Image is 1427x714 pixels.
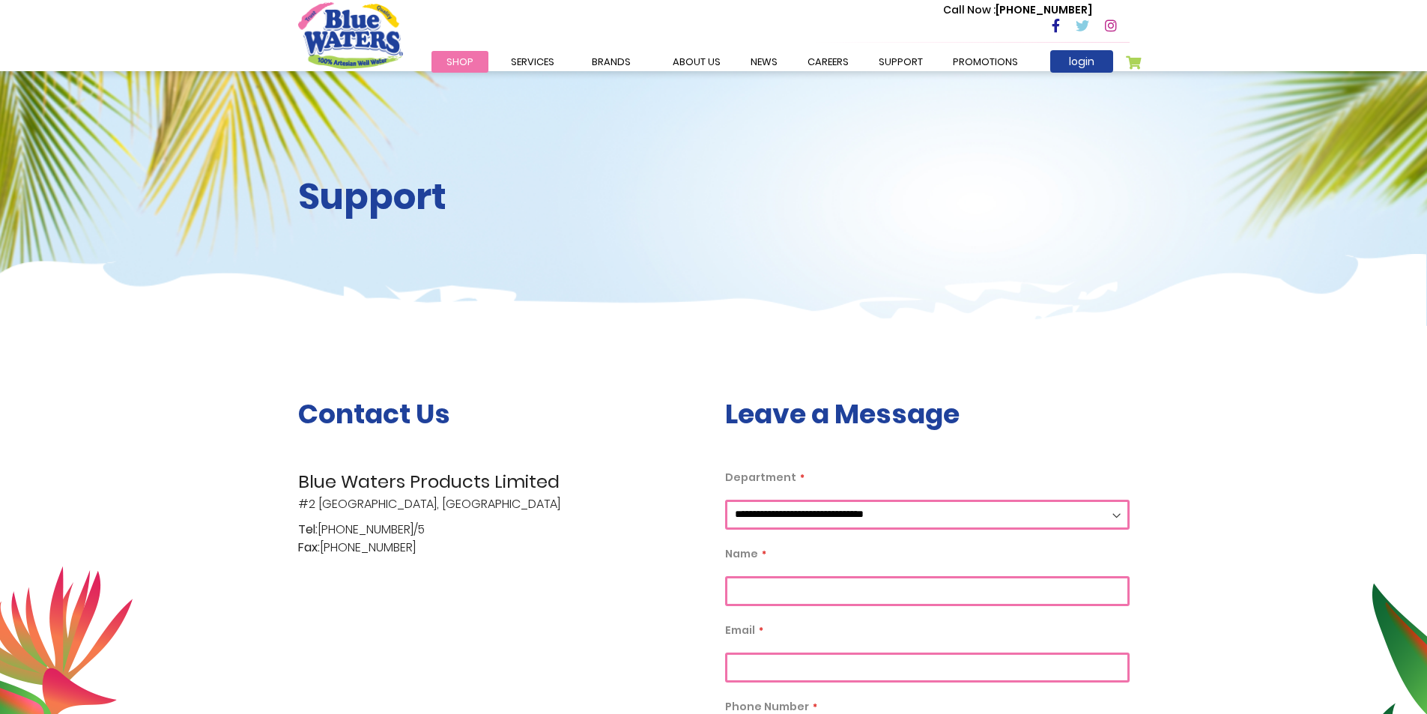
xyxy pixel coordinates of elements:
a: about us [658,51,736,73]
a: store logo [298,2,403,68]
a: News [736,51,793,73]
span: Blue Waters Products Limited [298,468,703,495]
span: Fax: [298,539,320,557]
span: Email [725,623,755,638]
a: Shop [431,51,488,73]
span: Services [511,55,554,69]
a: Promotions [938,51,1033,73]
a: support [864,51,938,73]
a: careers [793,51,864,73]
span: Department [725,470,796,485]
span: Brands [592,55,631,69]
span: Call Now : [943,2,996,17]
span: Tel: [298,521,318,539]
p: [PHONE_NUMBER]/5 [PHONE_NUMBER] [298,521,703,557]
h3: Leave a Message [725,398,1130,430]
span: Shop [446,55,473,69]
p: #2 [GEOGRAPHIC_DATA], [GEOGRAPHIC_DATA] [298,468,703,513]
h2: Support [298,175,703,219]
a: login [1050,50,1113,73]
span: Phone Number [725,699,809,714]
p: [PHONE_NUMBER] [943,2,1092,18]
a: Services [496,51,569,73]
a: Brands [577,51,646,73]
span: Name [725,546,758,561]
h3: Contact Us [298,398,703,430]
